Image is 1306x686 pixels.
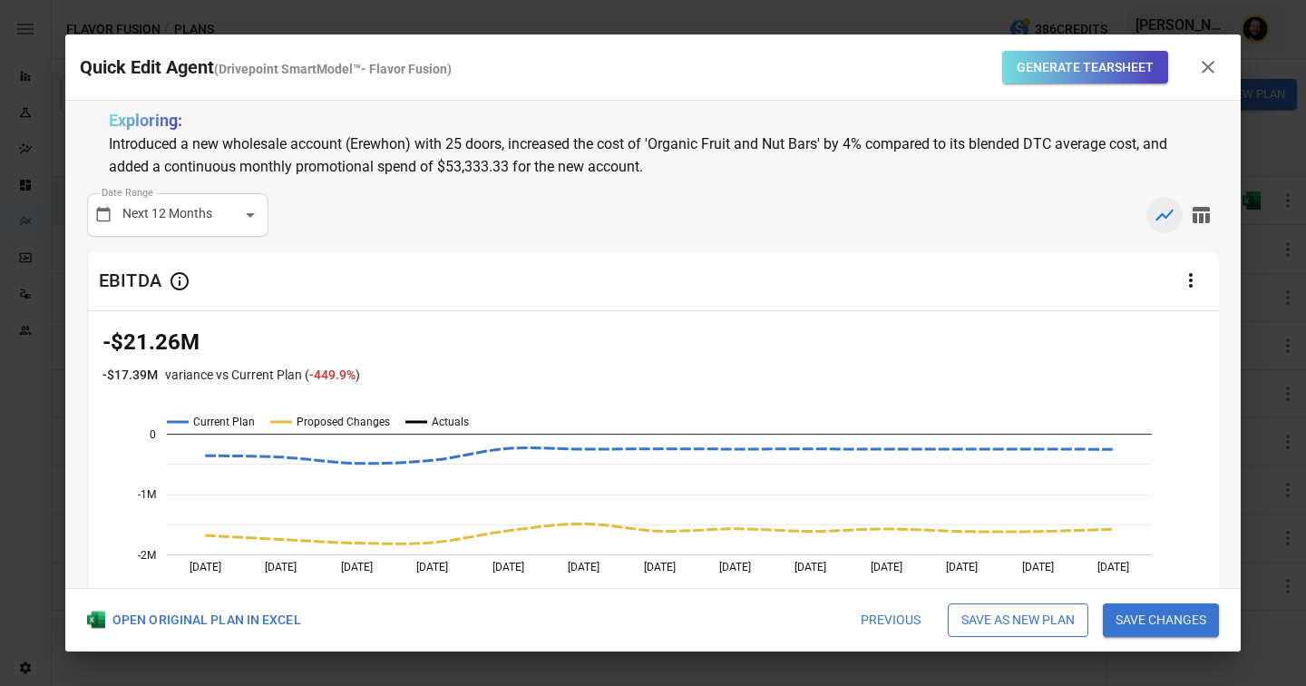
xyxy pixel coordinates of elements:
[848,603,933,638] button: Previous
[644,561,676,573] text: [DATE]
[794,561,826,573] text: [DATE]
[568,561,599,573] text: [DATE]
[80,56,214,78] span: Quick Edit Agent
[87,611,301,629] div: OPEN ORIGINAL PLAN IN EXCEL
[297,416,390,428] text: Proposed Changes
[109,111,182,130] span: Exploring:
[150,428,156,441] text: 0
[1103,603,1219,638] button: Save changes
[432,416,469,428] text: Actuals
[946,561,978,573] text: [DATE]
[214,62,452,76] span: ( Drivepoint SmartModel™- Flavor Fusion )
[193,416,255,428] text: Current Plan
[138,549,156,562] text: -2M
[102,366,158,385] p: -$17.39M
[948,603,1088,638] button: Save as new plan
[719,561,751,573] text: [DATE]
[98,186,157,201] p: Date Range
[265,561,297,573] text: [DATE]
[109,132,1197,179] p: Introduced a new wholesale account (Erewhon) with 25 doors, increased the cost of 'Organic Fruit ...
[99,269,161,293] div: EBITDA
[309,367,356,382] span: -449.9 %
[87,611,105,629] img: Excel
[122,204,212,223] p: Next 12 Months
[102,326,1205,358] p: -$21.26M
[138,488,156,501] text: -1M
[492,561,524,573] text: [DATE]
[165,366,360,385] p: variance vs Current Plan ( )
[1002,51,1168,84] button: Generate Tearsheet
[190,561,221,573] text: [DATE]
[871,561,902,573] text: [DATE]
[1022,561,1054,573] text: [DATE]
[416,561,448,573] text: [DATE]
[88,407,1220,619] svg: A chart.
[1097,561,1129,573] text: [DATE]
[341,561,373,573] text: [DATE]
